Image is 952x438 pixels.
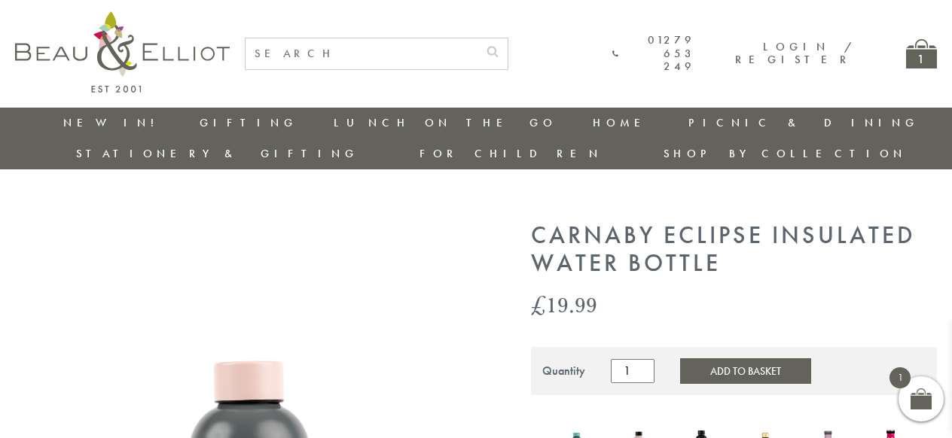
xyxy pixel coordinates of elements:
[531,222,937,278] h1: Carnaby Eclipse Insulated Water Bottle
[334,115,557,130] a: Lunch On The Go
[76,146,359,161] a: Stationery & Gifting
[531,289,597,320] bdi: 19.99
[889,367,911,388] span: 1
[420,146,603,161] a: For Children
[200,115,297,130] a: Gifting
[612,34,696,73] a: 01279 653 249
[735,39,853,67] a: Login / Register
[531,289,546,320] span: £
[63,115,164,130] a: New in!
[680,358,811,384] button: Add to Basket
[593,115,653,130] a: Home
[664,146,907,161] a: Shop by collection
[906,39,937,68] a: 1
[688,115,919,130] a: Picnic & Dining
[15,11,230,93] img: logo
[246,38,478,69] input: SEARCH
[611,359,654,383] input: Product quantity
[542,364,585,378] div: Quantity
